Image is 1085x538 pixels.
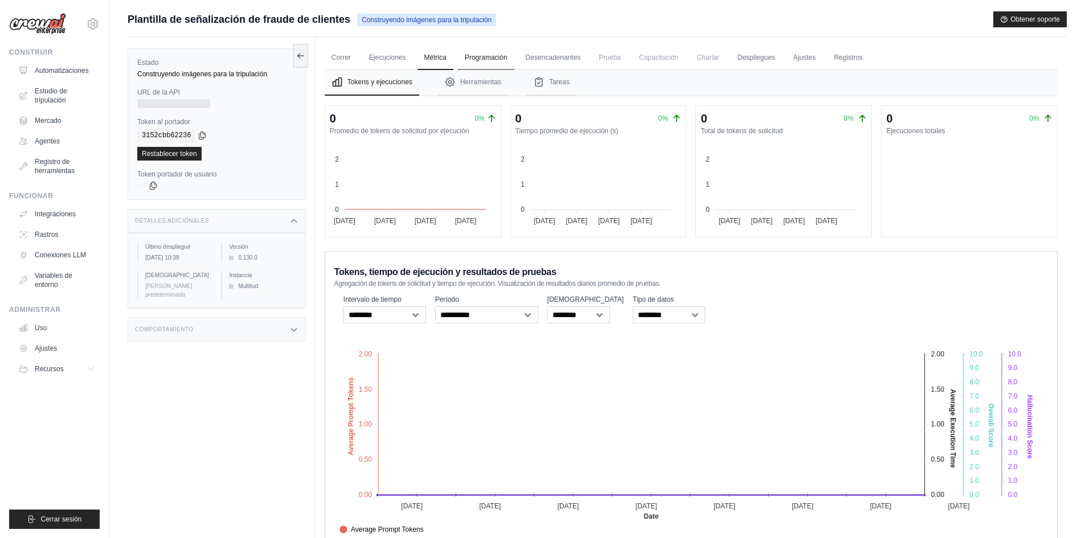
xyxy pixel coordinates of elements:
tspan: 1.50 [931,385,944,393]
font: Ejecuciones totales [886,127,945,135]
font: 0% [658,114,668,122]
nav: Cortina a la italiana [325,69,1058,96]
tspan: 2.0 [969,463,979,471]
button: Herramientas [437,69,508,96]
tspan: [DATE] [566,217,587,225]
tspan: [DATE] [534,217,555,225]
font: [DEMOGRAPHIC_DATA] [547,295,624,303]
div: Widget de chat [1028,483,1085,538]
tspan: 10.0 [1008,350,1022,358]
a: Restablecer token [137,147,202,161]
tspan: 4.0 [1008,434,1018,442]
code: 3152cbb62236 [137,129,195,142]
tspan: 1.0 [969,477,979,484]
a: Agentes [14,132,100,150]
font: Total de tokens de solicitud [701,127,783,135]
tspan: 2.00 [931,350,944,358]
tspan: [DATE] [401,502,423,510]
font: Registro de herramientas [35,158,75,175]
a: Rastros [14,225,100,244]
img: Logo [9,13,66,35]
font: Construyendo imágenes para la tripulación [362,16,492,24]
font: Agregación de tokens de solicitud y tiempo de ejecución. Visualización de resultados diarios prom... [334,280,661,288]
tspan: 5.0 [969,420,979,428]
tspan: [DATE] [415,217,436,225]
font: 0% [1029,114,1039,122]
font: Ajustes [35,344,57,352]
font: Recursos [35,365,64,373]
tspan: 9.0 [969,364,979,372]
font: Agentes [35,137,60,145]
tspan: 6.0 [969,406,979,414]
font: Promedio de tokens de solicitud por ejecución [330,127,469,135]
tspan: 1.0 [1008,477,1018,484]
font: Tokens y ejecuciones [347,78,412,86]
tspan: 0 [335,206,339,213]
tspan: 7.0 [969,392,979,400]
font: Integraciones [35,210,76,218]
tspan: 9.0 [1008,364,1018,372]
a: Registros [827,46,870,70]
font: Administrar [9,306,61,314]
text: Average Prompt Tokens [346,377,354,455]
time: 15 de septiembre de 2025 a las 10:38 GMT-3 [145,254,179,261]
font: Variables de entorno [35,272,72,289]
font: 0 [330,112,336,125]
font: Ajustes [793,54,816,61]
tspan: 2.00 [359,350,372,358]
font: Despliegues [738,54,775,61]
font: [DEMOGRAPHIC_DATA] [145,272,209,278]
font: 0.130.0 [238,254,257,261]
tspan: 0.00 [931,491,944,499]
a: Correr [325,46,358,70]
tspan: 8.0 [1008,378,1018,386]
font: Tiempo promedio de ejecución (s) [515,127,619,135]
tspan: 10.0 [969,350,983,358]
tspan: 1.50 [359,385,372,393]
a: Conexiones LLM [14,246,100,264]
a: Ajustes [787,46,822,70]
a: Estudio de tripulación [14,82,100,109]
a: Variables de entorno [14,266,100,294]
tspan: [DATE] [598,217,620,225]
font: Obtener soporte [1010,15,1060,23]
tspan: 6.0 [1008,406,1018,414]
font: Capacitación [639,54,678,61]
tspan: 2 [521,155,525,163]
a: Ajustes [14,339,100,358]
font: Tokens, tiempo de ejecución y resultados de pruebas [334,267,556,277]
tspan: [DATE] [334,217,355,225]
font: [PERSON_NAME] predeterminada [145,283,192,298]
a: Métrica [417,46,453,70]
font: Versión [229,244,248,250]
font: Funcionar [9,192,53,200]
button: Cerrar sesión [9,510,100,529]
tspan: 0 [706,206,710,213]
font: Estado [137,59,158,67]
text: Average Execution Time [948,389,956,468]
font: Tipo de datos [633,295,674,303]
font: Prueba [599,54,621,61]
font: Correr [331,54,351,61]
font: Intervalo de tiempo [343,295,402,303]
a: Integraciones [14,205,100,223]
font: Token al portador [137,118,190,126]
tspan: [DATE] [374,217,396,225]
font: Mercado [35,117,62,125]
font: 0 [515,112,522,125]
button: Tokens y ejecuciones [325,69,419,96]
tspan: 5.0 [1008,420,1018,428]
font: [DATE] 10:38 [145,254,179,261]
button: Recursos [14,360,100,378]
tspan: [DATE] [719,217,740,225]
tspan: 4.0 [969,434,979,442]
font: Ejecuciones [369,54,406,61]
tspan: 8.0 [969,378,979,386]
tspan: 1 [706,180,710,188]
font: Estudio de tripulación [35,87,67,104]
tspan: [DATE] [751,217,773,225]
tspan: 0.50 [931,455,944,463]
a: Programación [458,46,514,70]
a: Desencadenantes [519,46,588,70]
tspan: 0.0 [969,491,979,499]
